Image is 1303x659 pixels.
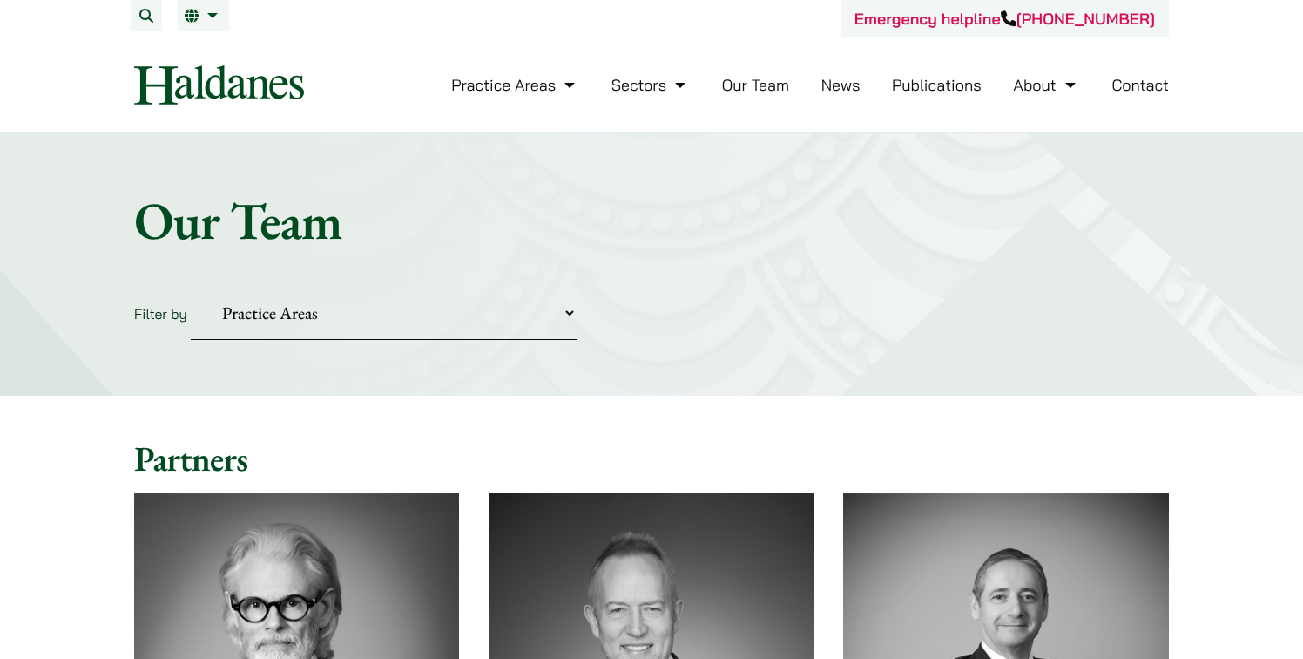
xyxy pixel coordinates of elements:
[821,75,861,95] a: News
[134,438,1169,479] h2: Partners
[451,75,579,95] a: Practice Areas
[892,75,982,95] a: Publications
[1013,75,1079,95] a: About
[854,9,1155,29] a: Emergency helpline[PHONE_NUMBER]
[1111,75,1169,95] a: Contact
[611,75,690,95] a: Sectors
[134,65,304,105] img: Logo of Haldanes
[134,305,187,323] label: Filter by
[134,189,1169,252] h1: Our Team
[722,75,789,95] a: Our Team
[185,9,222,23] a: EN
